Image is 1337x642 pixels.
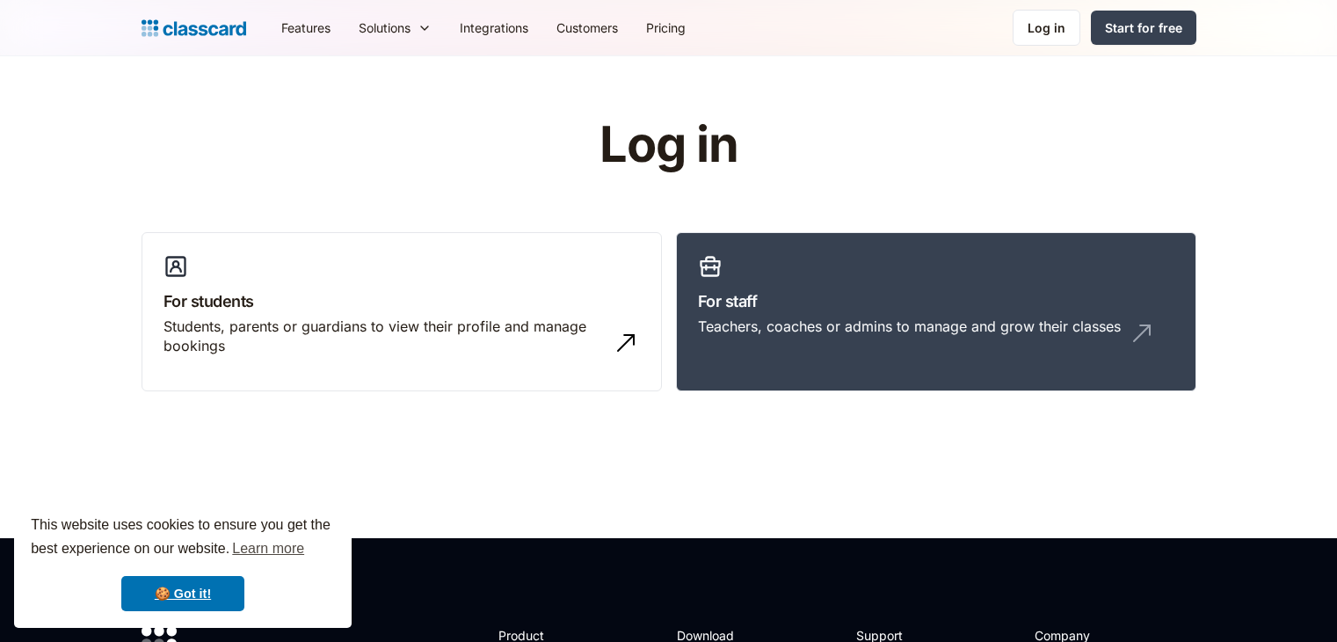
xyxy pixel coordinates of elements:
a: For studentsStudents, parents or guardians to view their profile and manage bookings [142,232,662,392]
span: This website uses cookies to ensure you get the best experience on our website. [31,514,335,562]
a: learn more about cookies [229,536,307,562]
a: dismiss cookie message [121,576,244,611]
a: Features [267,8,345,47]
h3: For students [163,289,640,313]
div: Log in [1028,18,1065,37]
div: Solutions [359,18,411,37]
div: Solutions [345,8,446,47]
h3: For staff [698,289,1174,313]
div: Students, parents or guardians to view their profile and manage bookings [163,317,605,356]
h1: Log in [389,118,948,172]
a: Integrations [446,8,542,47]
a: For staffTeachers, coaches or admins to manage and grow their classes [676,232,1196,392]
div: Teachers, coaches or admins to manage and grow their classes [698,317,1121,336]
a: Pricing [632,8,700,47]
div: cookieconsent [14,498,352,628]
a: Start for free [1091,11,1196,45]
a: Customers [542,8,632,47]
a: Log in [1013,10,1080,46]
div: Start for free [1105,18,1182,37]
a: home [142,16,246,40]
